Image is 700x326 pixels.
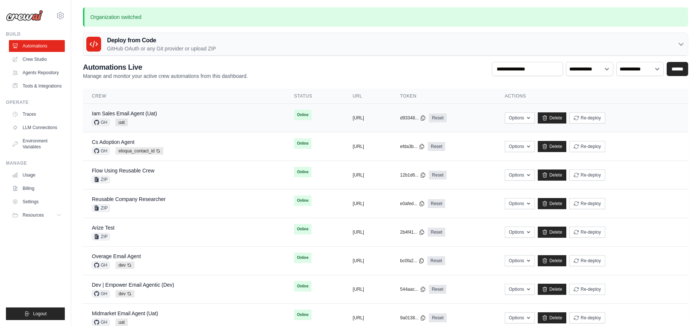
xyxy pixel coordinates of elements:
a: Flow Using Reusable Crew [92,168,154,174]
span: Online [294,253,311,263]
a: Arize Test [92,225,114,231]
span: dev [116,261,134,269]
span: dev [116,290,134,297]
button: 544aac... [400,286,426,292]
span: Online [294,138,311,149]
span: uat [116,119,128,126]
p: Organization switched [83,7,688,27]
button: Options [505,312,535,323]
a: Billing [9,182,65,194]
a: Automations [9,40,65,52]
th: Status [285,89,344,104]
a: Reset [428,199,445,208]
button: e0afed... [400,201,425,207]
h2: Automations Live [83,62,248,72]
a: Delete [538,312,566,323]
button: Options [505,141,535,152]
button: Options [505,284,535,295]
a: Tools & Integrations [9,80,65,92]
span: Online [294,195,311,206]
span: Logout [33,311,47,317]
button: Options [505,198,535,209]
button: Options [505,255,535,266]
a: Usage [9,169,65,181]
span: Online [294,167,311,177]
button: Re-deploy [569,198,605,209]
span: ZIP [92,176,110,183]
div: Build [6,31,65,37]
p: Manage and monitor your active crew automations from this dashboard. [83,72,248,80]
th: Token [391,89,496,104]
a: Crew Studio [9,53,65,65]
a: Delete [538,141,566,152]
button: bc0fa2... [400,258,424,264]
a: Delete [538,198,566,209]
span: eloqua_contact_id [116,147,163,155]
th: Crew [83,89,285,104]
a: Cs Adoption Agent [92,139,134,145]
a: Dev | Empower Email Agentic (Dev) [92,282,174,288]
span: GH [92,261,110,269]
a: Reset [428,228,445,237]
button: Re-deploy [569,284,605,295]
span: GH [92,147,110,155]
span: uat [116,319,128,326]
a: Midmarket Email Agent (Uat) [92,310,158,316]
span: Online [294,110,311,120]
button: efda3b... [400,144,425,149]
th: Actions [496,89,688,104]
a: Delete [538,169,566,181]
a: Settings [9,196,65,208]
a: Reset [429,285,446,294]
a: LLM Connections [9,122,65,134]
a: Reset [428,142,445,151]
span: Resources [23,212,44,218]
a: Agents Repository [9,67,65,79]
button: Options [505,227,535,238]
a: Reset [429,171,446,180]
iframe: Chat Widget [663,290,700,326]
button: Logout [6,307,65,320]
button: Options [505,112,535,124]
button: Re-deploy [569,141,605,152]
button: d93348... [400,115,426,121]
div: Manage [6,160,65,166]
a: Overage Email Agent [92,253,141,259]
a: Reset [429,113,446,122]
span: GH [92,290,110,297]
img: Logo [6,10,43,21]
a: Reusable Company Researcher [92,196,166,202]
a: Reset [427,256,445,265]
span: GH [92,319,110,326]
button: Options [505,169,535,181]
th: URL [344,89,391,104]
button: Resources [9,209,65,221]
span: GH [92,119,110,126]
a: Reset [429,313,446,322]
button: 9a0138... [400,315,426,321]
span: Online [294,281,311,292]
button: Re-deploy [569,112,605,124]
button: Re-deploy [569,312,605,323]
button: Re-deploy [569,169,605,181]
a: Delete [538,112,566,124]
p: GitHub OAuth or any Git provider or upload ZIP [107,45,216,52]
button: Re-deploy [569,227,605,238]
span: Online [294,310,311,320]
div: Operate [6,99,65,105]
a: Delete [538,255,566,266]
button: Re-deploy [569,255,605,266]
span: ZIP [92,204,110,212]
a: Iam Sales Email Agent (Uat) [92,111,157,116]
button: 12b1d6... [400,172,426,178]
a: Environment Variables [9,135,65,153]
h3: Deploy from Code [107,36,216,45]
a: Delete [538,284,566,295]
span: ZIP [92,233,110,240]
a: Delete [538,227,566,238]
span: Online [294,224,311,234]
button: 2b4f41... [400,229,425,235]
a: Traces [9,108,65,120]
